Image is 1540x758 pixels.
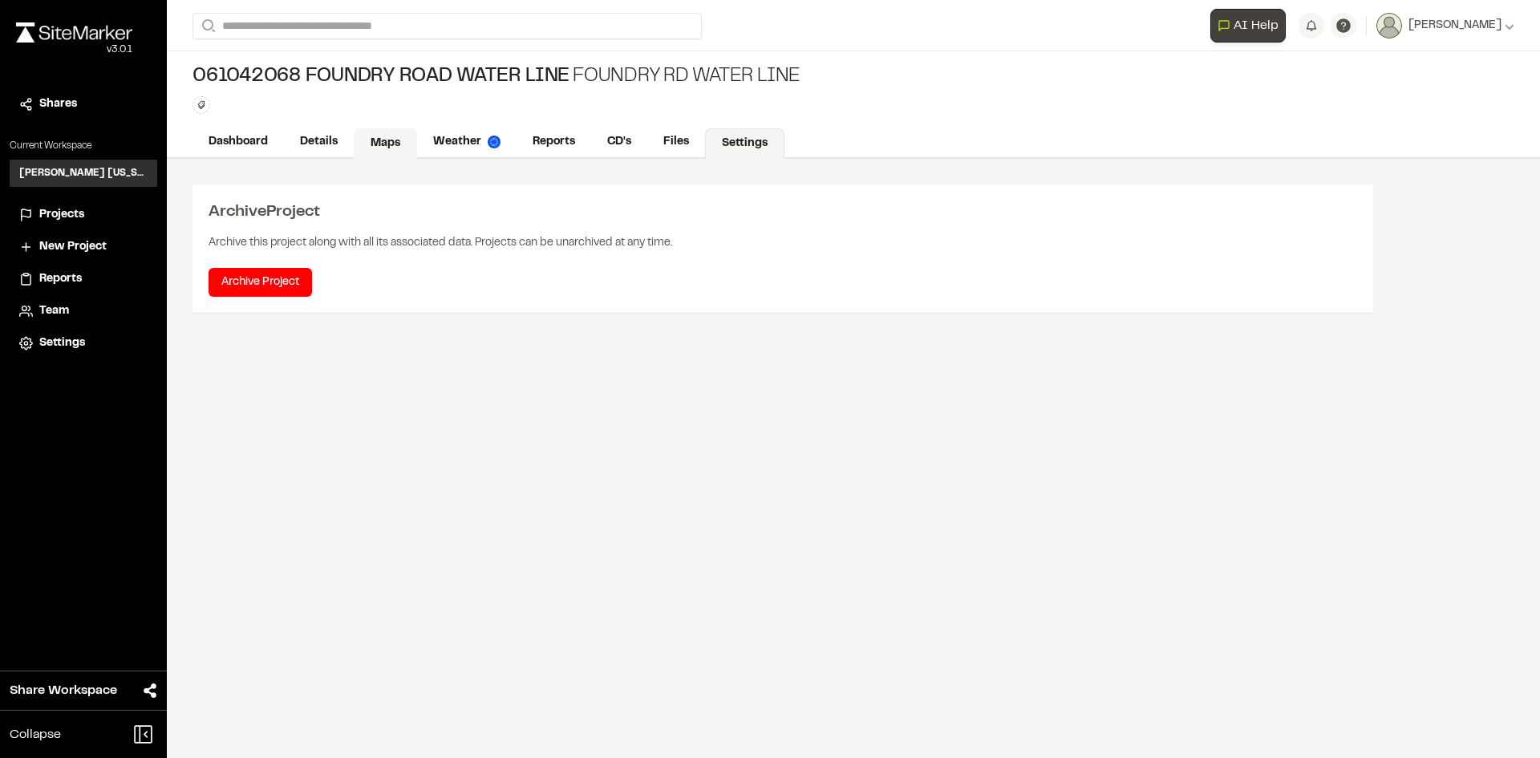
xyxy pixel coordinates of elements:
[19,95,148,113] a: Shares
[39,206,84,224] span: Projects
[1408,17,1501,34] span: [PERSON_NAME]
[1376,13,1402,39] img: User
[39,334,85,352] span: Settings
[192,127,284,157] a: Dashboard
[1210,9,1286,43] button: Open AI Assistant
[354,128,417,159] a: Maps
[647,127,705,157] a: Files
[39,270,82,288] span: Reports
[192,13,221,39] button: Search
[1234,16,1279,35] span: AI Help
[16,43,132,57] div: Oh geez...please don't...
[19,270,148,288] a: Reports
[39,238,107,256] span: New Project
[192,96,210,114] button: Edit Tags
[10,725,61,744] span: Collapse
[19,302,148,320] a: Team
[209,268,312,297] button: Archive Project
[1210,9,1292,43] div: Open AI Assistant
[16,22,132,43] img: rebrand.png
[488,136,500,148] img: precipai.png
[192,64,569,90] span: 061042068 Foundry Road Water Line
[417,127,517,157] a: Weather
[10,681,117,700] span: Share Workspace
[517,127,591,157] a: Reports
[209,201,1357,225] div: Archive Project
[19,166,148,180] h3: [PERSON_NAME] [US_STATE]
[284,127,354,157] a: Details
[39,95,77,113] span: Shares
[209,225,1357,268] div: Archive this project along with all its associated data. Projects can be unarchived at any time.
[192,64,800,90] div: Foundry Rd Water Line
[19,334,148,352] a: Settings
[10,139,157,153] p: Current Workspace
[1376,13,1514,39] button: [PERSON_NAME]
[39,302,69,320] span: Team
[705,128,784,159] a: Settings
[19,206,148,224] a: Projects
[19,238,148,256] a: New Project
[591,127,647,157] a: CD's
